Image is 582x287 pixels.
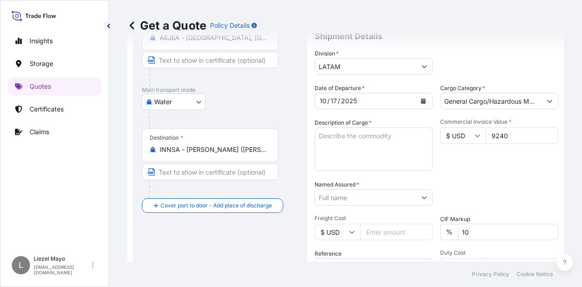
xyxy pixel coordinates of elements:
p: Main transport mode [142,86,298,94]
a: Claims [8,123,101,141]
p: Get a Quote [127,18,206,33]
span: Commercial Invoice Value [440,118,558,126]
div: % [440,224,458,240]
span: Freight Cost [315,215,433,222]
button: Show suggestions [416,58,432,75]
a: Privacy Policy [472,271,509,278]
p: Policy Details [210,21,250,30]
p: Storage [30,59,53,68]
button: Show suggestions [542,93,558,109]
span: Duty Cost [440,249,558,257]
span: Date of Departure [315,84,365,93]
p: [EMAIL_ADDRESS][DOMAIN_NAME] [34,264,90,275]
a: Certificates [8,100,101,118]
a: Storage [8,55,101,73]
p: Certificates [30,105,64,114]
p: Claims [30,127,49,136]
a: Insights [8,32,101,50]
input: Destination [160,145,267,154]
div: / [338,96,340,106]
span: Water [154,97,172,106]
span: Cover port to door - Add place of discharge [161,201,272,210]
input: Type amount [486,127,558,144]
input: Enter amount [486,258,558,275]
p: Liezel Mayo [34,255,90,262]
a: Cookie Notice [517,271,553,278]
label: Cargo Category [440,84,485,93]
div: day, [330,96,338,106]
input: Full name [315,189,416,206]
div: month, [319,96,327,106]
div: year, [340,96,358,106]
input: Enter amount [360,224,433,240]
span: L [19,261,23,270]
input: Type to search division [315,58,416,75]
label: CIF Markup [440,215,470,224]
button: Calendar [416,94,431,108]
label: Named Assured [315,180,359,189]
p: Quotes [30,82,51,91]
div: / [327,96,330,106]
input: Text to appear on certificate [142,52,278,68]
a: Quotes [8,77,101,96]
p: Insights [30,36,53,45]
div: Destination [150,134,183,141]
input: Text to appear on certificate [142,164,278,180]
label: Division [315,49,339,58]
button: Show suggestions [416,189,432,206]
input: Your internal reference [315,258,433,275]
label: Reference [315,249,341,258]
input: Select a commodity type [441,93,542,109]
input: Enter percentage [458,224,558,240]
label: Description of Cargo [315,118,371,127]
button: Cover port to door - Add place of discharge [142,198,283,213]
button: Select transport [142,94,206,110]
